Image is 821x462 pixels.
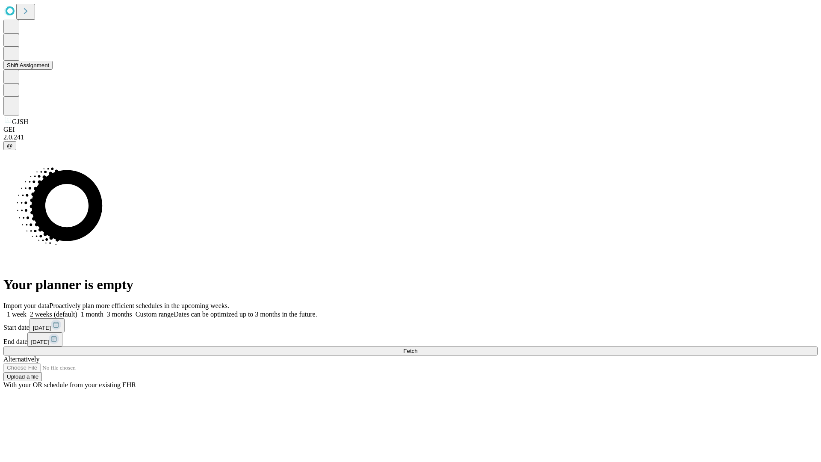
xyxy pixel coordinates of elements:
[31,339,49,345] span: [DATE]
[403,348,417,354] span: Fetch
[3,61,53,70] button: Shift Assignment
[3,133,818,141] div: 2.0.241
[3,318,818,332] div: Start date
[27,332,62,346] button: [DATE]
[7,311,27,318] span: 1 week
[3,126,818,133] div: GEI
[174,311,317,318] span: Dates can be optimized up to 3 months in the future.
[3,381,136,388] span: With your OR schedule from your existing EHR
[30,311,77,318] span: 2 weeks (default)
[7,142,13,149] span: @
[81,311,103,318] span: 1 month
[30,318,65,332] button: [DATE]
[3,277,818,293] h1: Your planner is empty
[50,302,229,309] span: Proactively plan more efficient schedules in the upcoming weeks.
[3,302,50,309] span: Import your data
[12,118,28,125] span: GJSH
[3,346,818,355] button: Fetch
[3,141,16,150] button: @
[3,332,818,346] div: End date
[33,325,51,331] span: [DATE]
[136,311,174,318] span: Custom range
[3,355,39,363] span: Alternatively
[107,311,132,318] span: 3 months
[3,372,42,381] button: Upload a file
